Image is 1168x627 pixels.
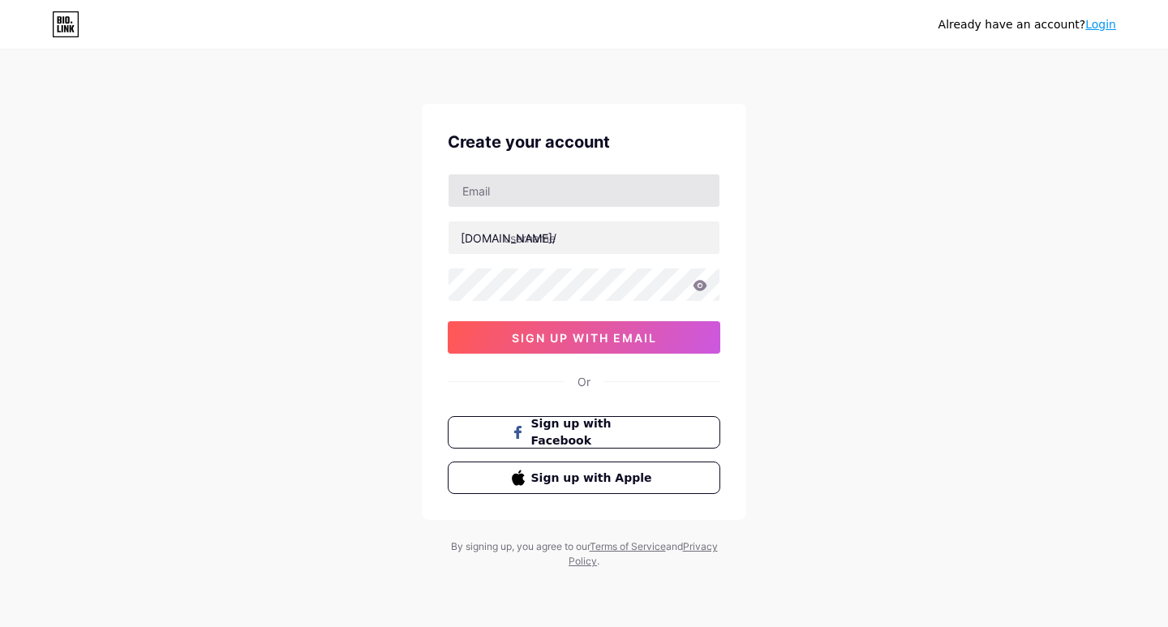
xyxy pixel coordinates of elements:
[578,373,590,390] div: Or
[446,539,722,569] div: By signing up, you agree to our and .
[512,331,657,345] span: sign up with email
[461,230,556,247] div: [DOMAIN_NAME]/
[1085,18,1116,31] a: Login
[448,130,720,154] div: Create your account
[448,462,720,494] button: Sign up with Apple
[938,16,1116,33] div: Already have an account?
[531,470,657,487] span: Sign up with Apple
[590,540,666,552] a: Terms of Service
[449,221,719,254] input: username
[448,416,720,449] button: Sign up with Facebook
[531,415,657,449] span: Sign up with Facebook
[449,174,719,207] input: Email
[448,321,720,354] button: sign up with email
